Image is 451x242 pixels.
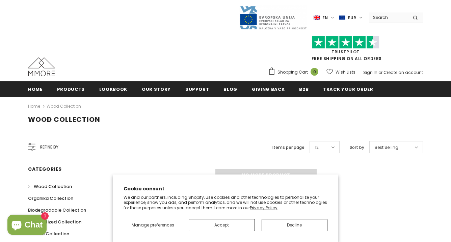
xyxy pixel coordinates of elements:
span: Wood Collection [34,183,72,190]
span: en [322,15,328,21]
span: or [378,70,382,75]
span: 0 [311,68,318,76]
a: Wish Lists [326,66,355,78]
a: Shopping Cart 0 [268,67,322,77]
a: support [185,81,209,97]
a: Wood Collection [28,181,72,192]
span: Track your order [323,86,373,92]
span: 12 [315,144,319,151]
a: Lookbook [99,81,127,97]
span: FREE SHIPPING ON ALL ORDERS [268,39,423,61]
span: Biodegradable Collection [28,207,86,213]
a: Biodegradable Collection [28,204,86,216]
span: support [185,86,209,92]
h2: Cookie consent [124,185,327,192]
a: Trustpilot [331,49,360,55]
span: Manage preferences [132,222,174,228]
a: Giving back [252,81,285,97]
span: Categories [28,166,62,172]
span: EUR [348,15,356,21]
span: Wood Collection [28,115,100,124]
a: Organika Collection [28,192,73,204]
img: Trust Pilot Stars [312,36,379,49]
a: B2B [299,81,309,97]
button: Manage preferences [124,219,182,231]
span: Lookbook [99,86,127,92]
button: Decline [262,219,327,231]
a: Create an account [383,70,423,75]
a: Sign In [363,70,377,75]
span: Wish Lists [336,69,355,76]
a: Home [28,102,40,110]
img: i-lang-1.png [314,15,320,21]
label: Sort by [350,144,364,151]
a: Home [28,81,43,97]
span: Personalized Collection [28,219,81,225]
span: Shopping Cart [277,69,308,76]
span: Products [57,86,85,92]
img: MMORE Cases [28,57,55,76]
span: Our Story [142,86,171,92]
span: B2B [299,86,309,92]
span: Home [28,86,43,92]
span: Giving back [252,86,285,92]
input: Search Site [369,12,408,22]
span: Best Selling [375,144,398,151]
span: Organika Collection [28,195,73,201]
button: Accept [189,219,255,231]
span: Refine by [40,143,58,151]
a: Javni Razpis [239,15,307,20]
img: Javni Razpis [239,5,307,30]
a: Our Story [142,81,171,97]
a: Privacy Policy [250,205,277,211]
a: Blog [223,81,237,97]
inbox-online-store-chat: Shopify online store chat [5,215,49,237]
span: Blog [223,86,237,92]
label: Items per page [272,144,304,151]
a: Track your order [323,81,373,97]
p: We and our partners, including Shopify, use cookies and other technologies to personalize your ex... [124,195,327,211]
a: Wood Collection [47,103,81,109]
a: Personalized Collection [28,216,81,228]
a: Products [57,81,85,97]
